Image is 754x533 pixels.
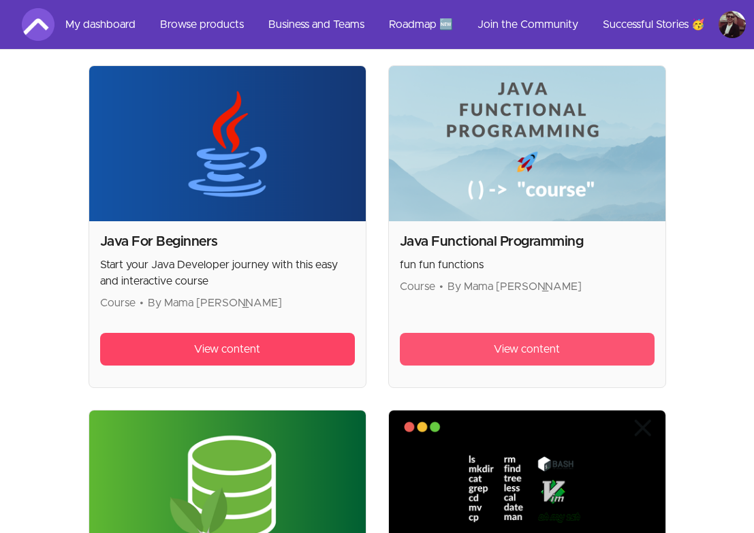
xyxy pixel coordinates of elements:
[400,232,655,251] h2: Java Functional Programming
[89,66,366,221] img: Product image for Java For Beginners
[257,8,375,41] a: Business and Teams
[378,8,464,41] a: Roadmap 🆕
[194,341,260,357] span: View content
[149,8,255,41] a: Browse products
[439,281,443,292] span: •
[140,297,144,308] span: •
[467,8,589,41] a: Join the Community
[389,66,665,221] img: Product image for Java Functional Programming
[400,281,435,292] span: Course
[592,8,716,41] a: Successful Stories 🥳
[100,333,355,366] a: View content
[494,341,560,357] span: View content
[400,257,655,273] p: fun fun functions
[148,297,282,308] span: By Mama [PERSON_NAME]
[100,297,136,308] span: Course
[447,281,582,292] span: By Mama [PERSON_NAME]
[400,333,655,366] a: View content
[100,257,355,289] p: Start your Java Developer journey with this easy and interactive course
[54,8,746,41] nav: Main
[54,8,146,41] a: My dashboard
[22,8,54,41] img: Amigoscode logo
[719,11,746,38] img: Profile image for Vlad
[100,232,355,251] h2: Java For Beginners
